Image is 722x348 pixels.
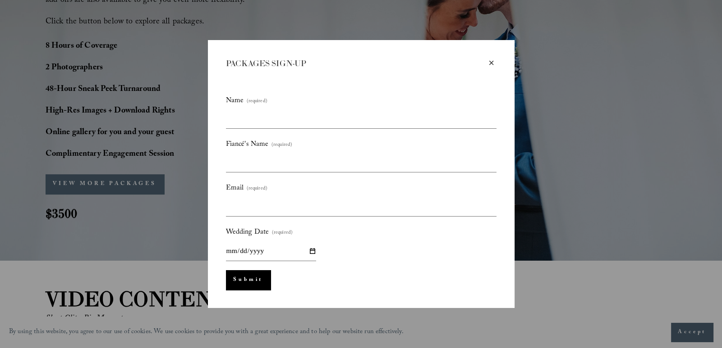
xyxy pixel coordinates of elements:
[247,97,267,107] span: (required)
[247,184,267,194] span: (required)
[226,94,244,108] span: Name
[226,270,271,290] button: Submit
[271,140,292,150] span: (required)
[487,58,497,68] div: Close
[226,226,269,240] span: Wedding Date
[226,138,269,152] span: Fiancé's Name
[226,58,487,69] div: PACKAGES SIGN-UP
[226,181,244,195] span: Email
[272,228,293,238] span: (required)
